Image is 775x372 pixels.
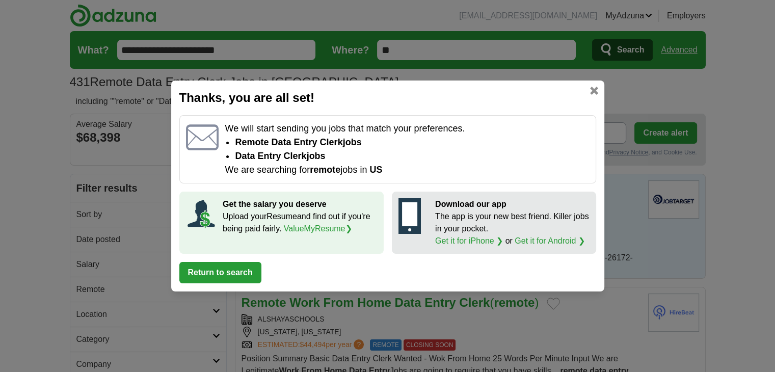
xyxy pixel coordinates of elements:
[223,210,377,235] p: Upload your Resume and find out if you're being paid fairly.
[179,262,261,283] button: Return to search
[225,122,589,136] p: We will start sending you jobs that match your preferences.
[515,236,585,245] a: Get it for Android ❯
[369,165,382,175] span: US
[435,198,590,210] p: Download our app
[310,165,340,175] strong: remote
[179,89,596,107] h2: Thanks, you are all set!
[284,224,352,233] a: ValueMyResume❯
[435,236,503,245] a: Get it for iPhone ❯
[225,163,589,177] p: We are searching for jobs in
[235,149,589,163] li: data entry clerk jobs
[435,210,590,247] p: The app is your new best friend. Killer jobs in your pocket. or
[223,198,377,210] p: Get the salary you deserve
[235,136,589,149] li: remote Data Entry Clerk jobs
